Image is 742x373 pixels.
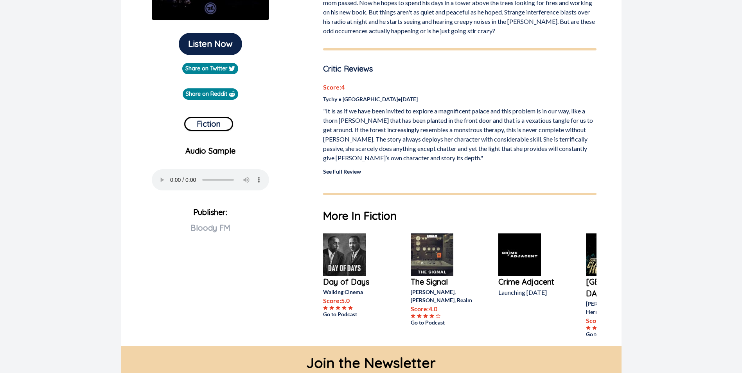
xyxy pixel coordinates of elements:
[498,233,541,276] img: Crime Adjacent
[586,330,649,338] a: Go to Podcast
[127,145,294,157] p: Audio Sample
[411,304,473,314] p: Score: 4.0
[411,318,473,326] a: Go to Podcast
[323,233,366,276] img: Day of Days
[184,117,233,131] button: Fiction
[323,208,596,224] h1: More In Fiction
[411,288,473,304] p: [PERSON_NAME], [PERSON_NAME], Realm
[411,276,473,288] a: The Signal
[586,276,649,299] a: [GEOGRAPHIC_DATA]
[323,82,596,92] p: Score: 4
[183,88,238,100] a: Share on Reddit
[323,276,386,288] a: Day of Days
[586,233,629,276] img: Clawmoor Heights
[323,310,386,318] a: Go to Podcast
[190,223,230,233] span: Bloody FM
[323,288,386,296] p: Walking Cinema
[127,204,294,261] p: Publisher:
[498,288,561,297] p: Launching [DATE]
[323,95,596,103] p: Tychy • [GEOGRAPHIC_DATA] • [DATE]
[182,63,238,74] a: Share on Twitter
[323,296,386,305] p: Score: 5.0
[152,169,269,190] audio: Your browser does not support the audio element
[323,63,596,75] p: Critic Reviews
[498,276,561,288] a: Crime Adjacent
[184,114,233,131] a: Fiction
[411,233,453,276] img: The Signal
[586,299,649,316] p: [PERSON_NAME], Studio Hermitage
[323,106,596,163] p: "It is as if we have been invited to explore a magnificent palace and this problem is in our way,...
[323,168,361,175] a: See Full Review
[586,316,649,325] p: Score: 5.0
[179,33,242,55] button: Listen Now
